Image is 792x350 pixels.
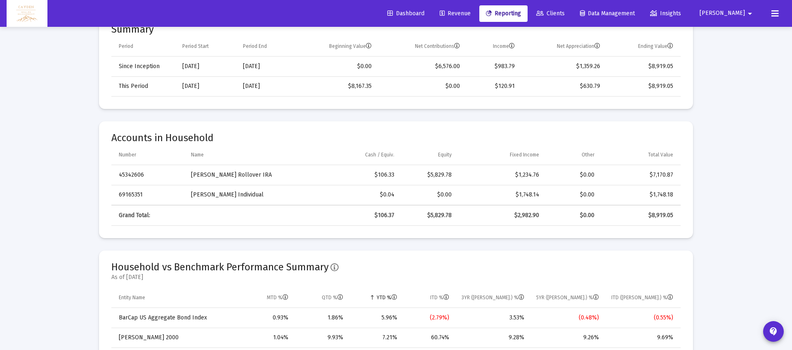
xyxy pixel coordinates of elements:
[355,314,397,322] div: 5.96%
[314,145,400,165] td: Column Cash / Equiv.
[521,37,606,57] td: Column Net Appreciation
[377,37,466,57] td: Column Net Contributions
[551,211,594,220] div: $0.00
[185,145,314,165] td: Column Name
[403,288,455,308] td: Column ITD %
[111,37,177,57] td: Column Period
[295,76,377,96] td: $8,167.35
[409,314,449,322] div: (2.79%)
[536,333,599,342] div: 9.26%
[461,314,524,322] div: 3.53%
[461,333,524,342] div: 9.28%
[768,326,778,336] mat-icon: contact_support
[111,76,177,96] td: This Period
[606,171,673,179] div: $7,170.87
[111,145,185,165] td: Column Number
[243,43,267,50] div: Period End
[536,294,599,301] div: 5YR ([PERSON_NAME].) %
[182,82,231,90] div: [DATE]
[406,211,452,220] div: $5,829.78
[438,151,452,158] div: Equity
[111,145,681,226] div: Data grid
[111,273,339,281] mat-card-subtitle: As of [DATE]
[606,191,673,199] div: $1,748.18
[244,314,288,322] div: 0.93%
[643,5,688,22] a: Insights
[111,134,681,142] mat-card-title: Accounts in Household
[611,294,673,301] div: ITD ([PERSON_NAME].) %
[294,288,349,308] td: Column QTD %
[182,62,231,71] div: [DATE]
[377,57,466,76] td: $6,576.00
[243,82,289,90] div: [DATE]
[463,211,539,220] div: $2,982.90
[365,151,394,158] div: Cash / Equiv.
[605,288,681,308] td: Column ITD (Ann.) %
[182,43,209,50] div: Period Start
[457,145,545,165] td: Column Fixed Income
[521,57,606,76] td: $1,359.26
[111,261,329,273] span: Household vs Benchmark Performance Summary
[191,151,204,158] div: Name
[466,57,521,76] td: $983.79
[486,10,521,17] span: Reporting
[185,185,314,205] td: [PERSON_NAME] Individual
[466,37,521,57] td: Column Income
[381,5,431,22] a: Dashboard
[111,37,681,97] div: Data grid
[433,5,477,22] a: Revenue
[177,37,237,57] td: Column Period Start
[648,151,673,158] div: Total Value
[185,165,314,185] td: [PERSON_NAME] Rollover IRA
[111,25,681,33] mat-card-title: Summary
[493,43,515,50] div: Income
[638,43,673,50] div: Ending Value
[119,211,179,220] div: Grand Total:
[243,62,289,71] div: [DATE]
[320,211,394,220] div: $106.37
[466,76,521,96] td: $120.91
[582,151,594,158] div: Other
[700,10,745,17] span: [PERSON_NAME]
[111,308,238,328] td: BarCap US Aggregate Bond Index
[355,333,397,342] div: 7.21%
[406,191,452,199] div: $0.00
[320,191,394,199] div: $0.04
[536,314,599,322] div: (0.48%)
[745,5,755,22] mat-icon: arrow_drop_down
[551,171,594,179] div: $0.00
[430,294,449,301] div: ITD %
[462,294,524,301] div: 3YR ([PERSON_NAME].) %
[440,10,471,17] span: Revenue
[510,151,539,158] div: Fixed Income
[415,43,460,50] div: Net Contributions
[606,37,681,57] td: Column Ending Value
[400,145,457,165] td: Column Equity
[463,171,539,179] div: $1,234.76
[320,171,394,179] div: $106.33
[295,57,377,76] td: $0.00
[387,10,424,17] span: Dashboard
[606,76,681,96] td: $8,919.05
[521,76,606,96] td: $630.79
[463,191,539,199] div: $1,748.14
[610,333,673,342] div: 9.69%
[349,288,403,308] td: Column YTD %
[111,185,185,205] td: 69165351
[551,191,594,199] div: $0.00
[600,145,681,165] td: Column Total Value
[530,288,605,308] td: Column 5YR (Ann.) %
[545,145,600,165] td: Column Other
[295,37,377,57] td: Column Beginning Value
[329,43,372,50] div: Beginning Value
[119,294,145,301] div: Entity Name
[13,5,41,22] img: Dashboard
[111,328,238,348] td: [PERSON_NAME] 2000
[455,288,530,308] td: Column 3YR (Ann.) %
[377,76,466,96] td: $0.00
[409,333,449,342] div: 60.74%
[610,314,673,322] div: (0.55%)
[606,211,673,220] div: $8,919.05
[690,5,765,21] button: [PERSON_NAME]
[119,151,136,158] div: Number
